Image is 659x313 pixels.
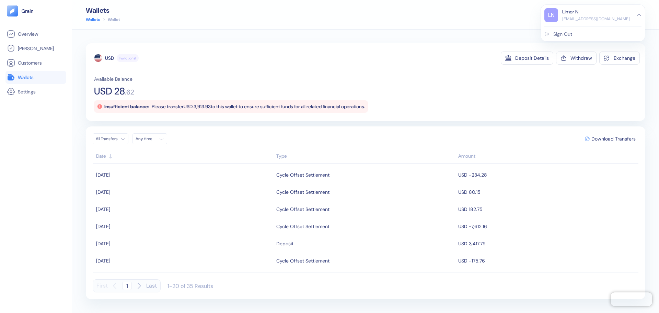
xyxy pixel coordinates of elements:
td: USD 3,417.79 [456,235,638,252]
div: Cycle Offset Settlement [276,169,329,181]
button: Download Transfers [582,134,638,144]
span: Functional [119,56,136,61]
button: Withdraw [556,52,597,65]
span: Settings [18,88,36,95]
img: logo [21,9,34,13]
a: Customers [7,59,65,67]
iframe: Chatra live chat [611,292,652,306]
td: USD -175.76 [456,252,638,269]
td: USD 182.75 [456,201,638,218]
span: Customers [18,59,42,66]
button: First [96,279,108,292]
span: Download Transfers [591,136,636,141]
td: [DATE] [93,183,275,201]
a: Wallets [86,16,100,23]
button: Deposit Details [501,52,553,65]
div: Sort ascending [276,153,455,160]
span: Available Balance [94,76,132,82]
td: [DATE] [93,166,275,183]
td: [DATE] [93,201,275,218]
span: Please transfer USD 3,913.93 to this wallet to ensure sufficient funds for all related financial ... [152,103,365,110]
a: Overview [7,30,65,38]
div: Cycle Offset Settlement [276,221,329,232]
div: Withdraw [570,56,592,60]
div: Any time [136,136,156,142]
button: Any time [132,133,167,144]
td: USD -234.28 [456,166,638,183]
td: USD -7,612.16 [456,218,638,235]
div: Sort ascending [96,153,273,160]
span: Wallets [18,74,34,81]
img: logo-tablet-V2.svg [7,5,18,16]
td: [DATE] [93,252,275,269]
div: LN [544,8,558,22]
div: Cycle Offset Settlement [276,255,329,267]
div: Deposit Details [515,56,549,60]
td: USD 80.15 [456,183,638,201]
div: Sign Out [553,31,572,38]
a: [PERSON_NAME] [7,44,65,53]
div: Wallets [86,7,120,14]
div: Cycle Offset Settlement [276,186,329,198]
div: Cycle Offset Settlement [276,203,329,215]
td: [DATE] [93,218,275,235]
span: Overview [18,31,38,37]
div: USD [105,55,114,62]
div: 1-20 of 35 Results [167,282,213,290]
button: Exchange [599,52,640,65]
span: . 62 [125,89,134,96]
a: Settings [7,88,65,96]
a: Wallets [7,73,65,81]
td: [DATE] [93,235,275,252]
div: Deposit [276,238,293,249]
span: USD 28 [94,87,125,96]
span: [PERSON_NAME] [18,45,54,52]
button: Last [146,279,157,292]
div: [EMAIL_ADDRESS][DOMAIN_NAME] [562,16,630,22]
div: Exchange [614,56,635,60]
span: Insufficient balance: [104,103,149,110]
div: Sort descending [458,153,635,160]
div: Limor N [562,8,578,15]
